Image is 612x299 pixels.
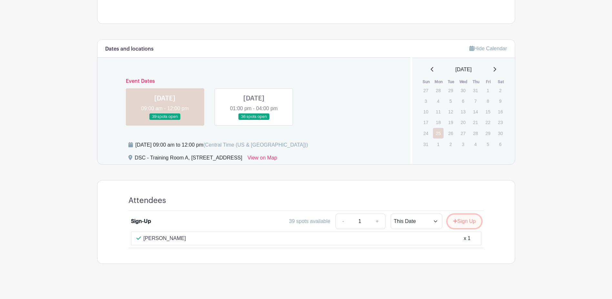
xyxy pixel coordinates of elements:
th: Sun [420,79,433,85]
p: 29 [483,128,493,138]
div: 39 spots available [289,217,330,225]
p: 27 [458,128,468,138]
p: 14 [470,107,481,117]
p: 15 [483,107,493,117]
p: 17 [420,117,431,127]
div: DSC - Training Room A, [STREET_ADDRESS] [135,154,242,164]
p: 30 [495,128,506,138]
a: - [336,214,350,229]
th: Mon [433,79,445,85]
p: 16 [495,107,506,117]
p: 5 [445,96,456,106]
th: Sat [495,79,507,85]
p: 1 [433,139,444,149]
div: Sign-Up [131,217,151,225]
p: 4 [470,139,481,149]
a: 25 [433,128,444,139]
p: 8 [483,96,493,106]
p: 23 [495,117,506,127]
div: [DATE] 09:00 am to 12:00 pm [135,141,308,149]
p: 28 [433,85,444,95]
p: 9 [495,96,506,106]
p: 1 [483,85,493,95]
p: 10 [420,107,431,117]
p: 2 [445,139,456,149]
p: 31 [420,139,431,149]
p: 31 [470,85,481,95]
h6: Event Dates [121,78,387,84]
span: [DATE] [456,66,472,73]
p: 18 [433,117,444,127]
p: 6 [458,96,468,106]
th: Tue [445,79,457,85]
p: 21 [470,117,481,127]
p: 6 [495,139,506,149]
a: + [369,214,385,229]
p: 12 [445,107,456,117]
button: Sign Up [447,215,481,228]
a: View on Map [247,154,277,164]
p: 22 [483,117,493,127]
p: 28 [470,128,481,138]
div: x 1 [464,235,470,242]
th: Fri [482,79,495,85]
p: 26 [445,128,456,138]
h6: Dates and locations [105,46,154,52]
th: Wed [457,79,470,85]
p: [PERSON_NAME] [144,235,186,242]
h4: Attendees [128,196,166,205]
p: 20 [458,117,468,127]
p: 5 [483,139,493,149]
p: 7 [470,96,481,106]
a: Hide Calendar [469,46,507,51]
p: 19 [445,117,456,127]
p: 2 [495,85,506,95]
th: Thu [470,79,482,85]
span: (Central Time (US & [GEOGRAPHIC_DATA])) [203,142,308,148]
p: 3 [420,96,431,106]
p: 4 [433,96,444,106]
p: 13 [458,107,468,117]
p: 11 [433,107,444,117]
p: 24 [420,128,431,138]
p: 30 [458,85,468,95]
p: 27 [420,85,431,95]
p: 3 [458,139,468,149]
p: 29 [445,85,456,95]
